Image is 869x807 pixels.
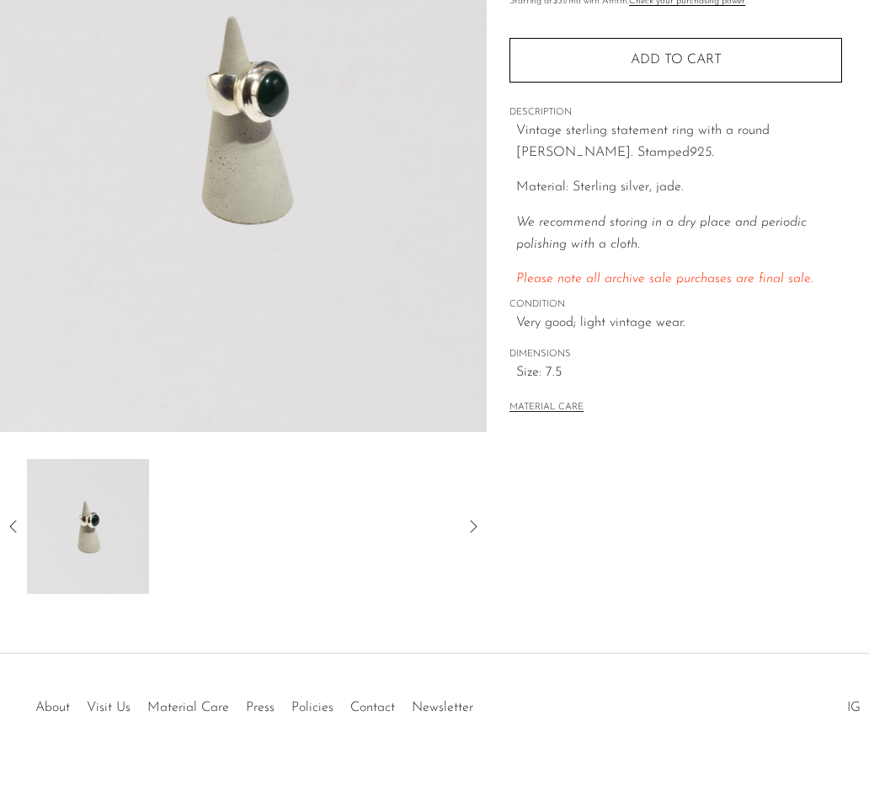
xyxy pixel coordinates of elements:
[516,313,842,334] span: Very good; light vintage wear.
[690,146,714,159] em: 925.
[87,701,131,714] a: Visit Us
[27,687,482,719] ul: Quick links
[509,402,584,414] button: MATERIAL CARE
[291,701,333,714] a: Policies
[509,38,842,82] button: Add to cart
[509,347,842,362] span: DIMENSIONS
[847,701,861,714] a: IG
[35,701,70,714] a: About
[631,53,722,67] span: Add to cart
[516,272,813,286] span: Please note all archive sale purchases are final sale.
[246,701,275,714] a: Press
[509,297,842,313] span: CONDITION
[516,177,842,199] p: Material: Sterling silver, jade.
[147,701,229,714] a: Material Care
[516,120,842,163] p: Vintage sterling statement ring with a round [PERSON_NAME]. Stamped
[516,216,807,251] i: We recommend storing in a dry place and periodic polishing with a cloth.
[509,105,842,120] span: DESCRIPTION
[516,362,842,384] span: Size: 7.5
[27,459,149,594] img: Modernist Jade Ring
